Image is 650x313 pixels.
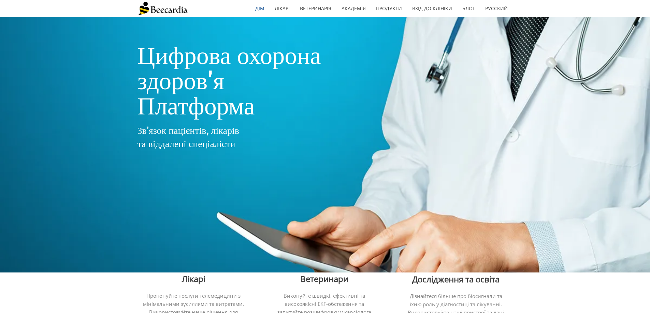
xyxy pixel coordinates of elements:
a: Академія [336,1,371,16]
font: Ветеринарія [300,5,331,12]
font: Зв'язок пацієнтів, лікарів [138,124,239,137]
a: Русский [480,1,513,16]
font: та віддалені спеціалісти [138,137,235,150]
a: Продукти [371,1,407,16]
font: Блог [462,5,475,12]
img: Бікардія [138,2,188,15]
font: Дослідження та освіта [412,273,500,285]
font: Академія [342,5,366,12]
font: Вхід до клініки [412,5,452,12]
font: Ветеринари [300,273,348,284]
font: Лікарі [275,5,290,12]
font: Продукти [376,5,402,12]
font: Русский [485,5,508,12]
a: Лікарі [270,1,295,16]
font: Лікарі [182,273,205,284]
a: Ветеринарія [295,1,336,16]
a: Вхід до клініки [407,1,457,16]
font: дім [255,5,264,12]
font: Платформа [138,89,255,121]
a: Блог [457,1,480,16]
a: дім [250,1,270,16]
font: Цифрова охорона здоров'я [138,38,321,96]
